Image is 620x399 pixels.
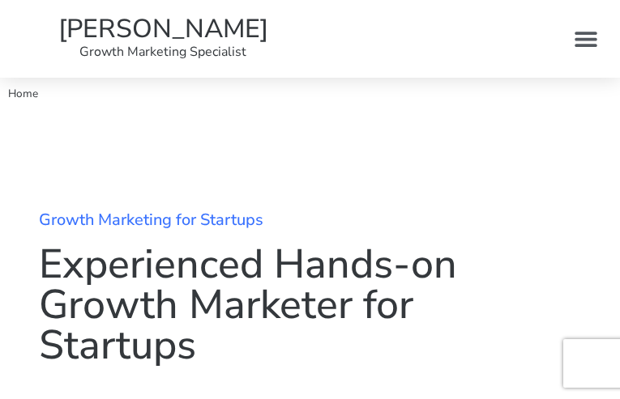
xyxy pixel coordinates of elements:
iframe: Chat Widget [539,321,620,399]
h2: Growth Marketing for Startups [39,212,581,228]
div: Menu Toggle [567,20,604,57]
h1: Experienced Hands-on Growth Marketer for Startups [39,244,581,366]
a: [PERSON_NAME] [58,11,268,46]
p: Growth Marketing Specialist [16,42,310,62]
span: Home [8,86,38,101]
